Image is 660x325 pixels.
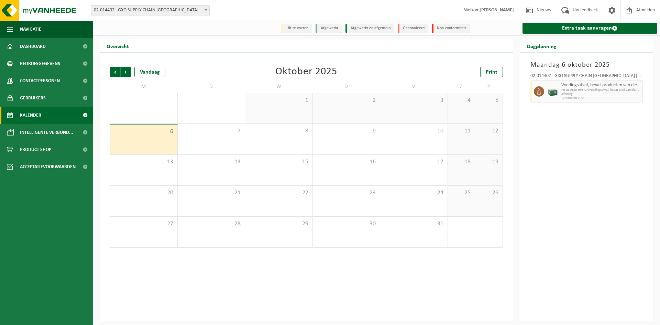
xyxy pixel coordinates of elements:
span: 21 [181,189,242,197]
span: 3 [384,97,444,104]
img: PB-LB-0680-HPE-GN-01 [548,86,558,97]
span: 27 [114,220,174,228]
a: Extra taak aanvragen [522,23,658,34]
div: Vandaag [134,67,165,77]
li: Non-conformiteit [432,24,470,33]
span: Voedingsafval, bevat producten van dierlijke oorsprong, gemengde verpakking (exclusief glas), cat... [561,83,641,88]
span: 7 [181,127,242,135]
li: Uit te voeren [281,24,312,33]
span: 25 [451,189,472,197]
span: 12 [478,127,499,135]
span: Product Shop [20,141,51,158]
a: Print [480,67,503,77]
span: 23 [316,189,377,197]
span: 6 [114,128,174,136]
span: 20 [114,189,174,197]
span: Gebruikers [20,89,46,107]
span: 17 [384,158,444,166]
span: 30 [316,220,377,228]
span: 16 [316,158,377,166]
span: Vorige [110,67,120,77]
span: 8 [249,127,309,135]
span: 10 [384,127,444,135]
span: 9 [316,127,377,135]
span: T250002903872 [561,96,641,100]
div: Oktober 2025 [275,67,337,77]
h3: Maandag 6 oktober 2025 [530,60,643,70]
span: Bedrijfsgegevens [20,55,60,72]
span: PB-LB-0680-HPE-GN voedingsafval, bevat prod van dierl oorspr [561,88,641,92]
span: Dashboard [20,38,46,55]
span: 1 [249,97,309,104]
td: M [110,80,178,93]
h2: Dagplanning [520,39,563,53]
span: 18 [451,158,472,166]
span: Acceptatievoorwaarden [20,158,76,175]
span: 11 [451,127,472,135]
span: 13 [114,158,174,166]
td: V [380,80,448,93]
span: 19 [478,158,499,166]
span: 24 [384,189,444,197]
td: D [178,80,245,93]
span: Volgende [121,67,131,77]
span: 15 [249,158,309,166]
span: 5 [478,97,499,104]
span: 02-014402 - GXO SUPPLY CHAIN BELGIUM NV - ZELLIK [91,5,210,15]
span: Kalender [20,107,41,124]
td: D [313,80,381,93]
span: 28 [181,220,242,228]
span: Afhaling [561,92,641,96]
h2: Overzicht [100,39,136,53]
span: Print [486,69,497,75]
span: 14 [181,158,242,166]
span: 26 [478,189,499,197]
td: W [245,80,313,93]
span: Contactpersonen [20,72,60,89]
span: 31 [384,220,444,228]
strong: [PERSON_NAME] [480,8,514,13]
span: 02-014402 - GXO SUPPLY CHAIN BELGIUM NV - ZELLIK [91,6,209,15]
span: Navigatie [20,21,41,38]
td: Z [448,80,475,93]
span: 29 [249,220,309,228]
span: 4 [451,97,472,104]
span: 22 [249,189,309,197]
td: Z [475,80,503,93]
li: Afgewerkt en afgemeld [345,24,394,33]
li: Afgewerkt [316,24,342,33]
li: Geannuleerd [398,24,428,33]
span: 2 [316,97,377,104]
div: 02-014402 - GXO SUPPLY CHAIN [GEOGRAPHIC_DATA] [GEOGRAPHIC_DATA] - [GEOGRAPHIC_DATA] [530,74,643,80]
span: Intelligente verbond... [20,124,73,141]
